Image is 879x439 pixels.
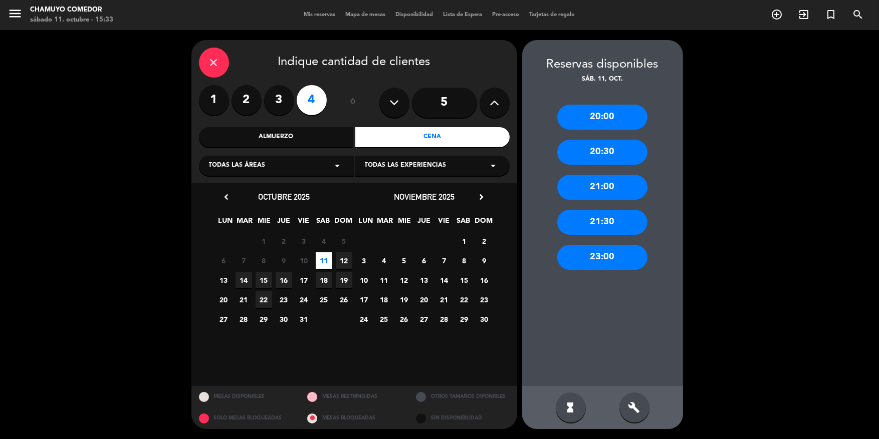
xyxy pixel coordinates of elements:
[315,215,331,231] span: SAB
[356,252,372,269] span: 3
[332,160,344,172] i: arrow_drop_down
[296,311,312,327] span: 31
[416,272,432,288] span: 13
[256,233,272,249] span: 1
[488,12,525,18] span: Pre-acceso
[438,12,488,18] span: Lista de Espera
[436,252,453,269] span: 7
[199,48,510,78] div: Indique cantidad de clientes
[825,9,837,21] i: turned_in_not
[436,272,453,288] span: 14
[215,311,232,327] span: 27
[628,401,640,413] i: build
[436,311,453,327] span: 28
[208,57,220,69] i: close
[276,272,292,288] span: 16
[191,386,300,407] div: MESAS DISPONIBLES
[336,233,352,249] span: 5
[396,272,412,288] span: 12
[356,311,372,327] span: 24
[256,272,272,288] span: 15
[296,272,312,288] span: 17
[336,252,352,269] span: 12
[8,6,23,25] button: menu
[376,291,392,308] span: 18
[476,233,493,249] span: 2
[199,127,353,147] div: Almuerzo
[334,215,351,231] span: DOM
[236,252,252,269] span: 7
[365,161,447,171] span: Todas las experiencias
[236,272,252,288] span: 14
[215,272,232,288] span: 13
[416,215,432,231] span: JUE
[276,311,292,327] span: 30
[316,291,332,308] span: 25
[296,252,312,269] span: 10
[456,233,473,249] span: 1
[377,215,393,231] span: MAR
[336,291,352,308] span: 26
[357,215,374,231] span: LUN
[316,272,332,288] span: 18
[396,291,412,308] span: 19
[456,291,473,308] span: 22
[256,252,272,269] span: 8
[475,215,491,231] span: DOM
[300,386,408,407] div: MESAS RESTRINGIDAS
[396,252,412,269] span: 5
[256,311,272,327] span: 29
[488,160,500,172] i: arrow_drop_down
[276,291,292,308] span: 23
[522,55,683,75] div: Reservas disponibles
[296,291,312,308] span: 24
[222,192,232,202] i: chevron_left
[476,252,493,269] span: 9
[276,215,292,231] span: JUE
[476,291,493,308] span: 23
[356,272,372,288] span: 10
[436,291,453,308] span: 21
[408,407,517,429] div: SIN DISPONIBILIDAD
[394,192,455,202] span: noviembre 2025
[30,5,113,15] div: Chamuyo Comedor
[435,215,452,231] span: VIE
[376,272,392,288] span: 11
[295,215,312,231] span: VIE
[316,233,332,249] span: 4
[316,252,332,269] span: 11
[356,291,372,308] span: 17
[209,161,266,171] span: Todas las áreas
[376,311,392,327] span: 25
[276,233,292,249] span: 2
[565,401,577,413] i: hourglass_full
[8,6,23,21] i: menu
[258,192,310,202] span: octubre 2025
[557,105,647,130] div: 20:00
[256,215,273,231] span: MIE
[217,215,234,231] span: LUN
[477,192,487,202] i: chevron_right
[297,85,327,115] label: 4
[416,252,432,269] span: 6
[456,311,473,327] span: 29
[522,75,683,85] div: sáb. 11, oct.
[191,407,300,429] div: SOLO MESAS BLOQUEADAS
[557,245,647,270] div: 23:00
[798,9,810,21] i: exit_to_app
[396,215,413,231] span: MIE
[232,85,262,115] label: 2
[215,252,232,269] span: 6
[456,272,473,288] span: 15
[355,127,510,147] div: Cena
[416,291,432,308] span: 20
[336,272,352,288] span: 19
[771,9,783,21] i: add_circle_outline
[30,15,113,25] div: sábado 11. octubre - 15:33
[416,311,432,327] span: 27
[557,140,647,165] div: 20:30
[341,12,391,18] span: Mapa de mesas
[376,252,392,269] span: 4
[852,9,864,21] i: search
[215,291,232,308] span: 20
